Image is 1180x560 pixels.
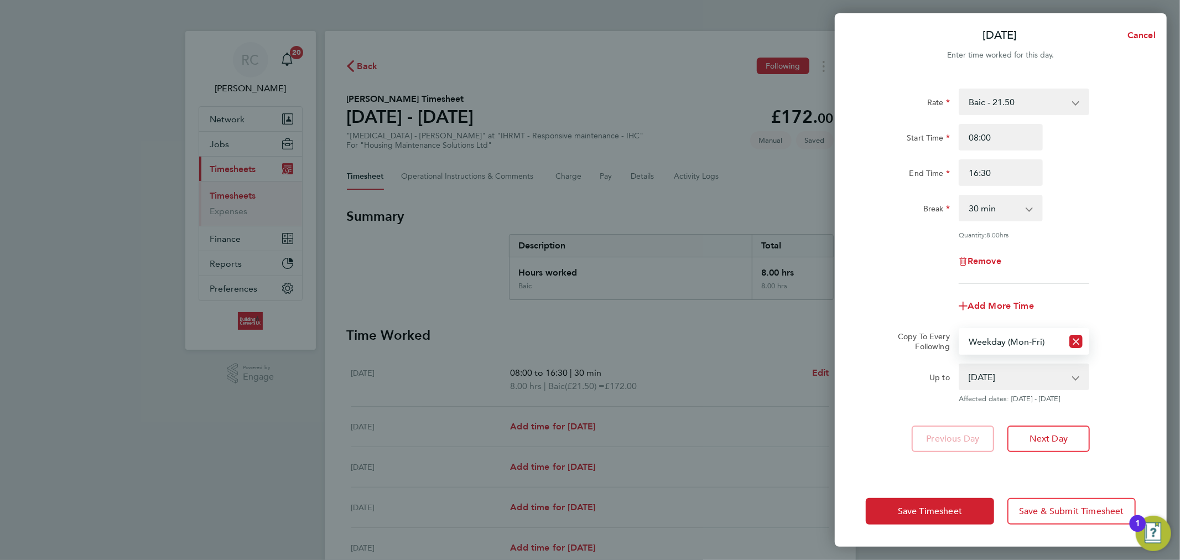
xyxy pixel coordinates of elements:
[907,133,950,146] label: Start Time
[959,302,1034,310] button: Add More Time
[1135,523,1140,538] div: 1
[909,168,950,182] label: End Time
[1124,30,1156,40] span: Cancel
[923,204,950,217] label: Break
[986,230,1000,239] span: 8.00
[1030,433,1068,444] span: Next Day
[959,395,1089,403] span: Affected dates: [DATE] - [DATE]
[1069,329,1083,354] button: Reset selection
[959,230,1089,239] div: Quantity: hrs
[1110,24,1167,46] button: Cancel
[929,372,950,386] label: Up to
[866,498,994,525] button: Save Timesheet
[1136,516,1171,551] button: Open Resource Center, 1 new notification
[1019,506,1124,517] span: Save & Submit Timesheet
[1007,498,1136,525] button: Save & Submit Timesheet
[968,256,1001,266] span: Remove
[959,159,1043,186] input: E.g. 18:00
[889,331,950,351] label: Copy To Every Following
[983,28,1017,43] p: [DATE]
[959,257,1001,266] button: Remove
[968,300,1034,311] span: Add More Time
[835,49,1167,62] div: Enter time worked for this day.
[959,124,1043,151] input: E.g. 08:00
[1007,426,1090,452] button: Next Day
[927,97,950,111] label: Rate
[898,506,962,517] span: Save Timesheet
